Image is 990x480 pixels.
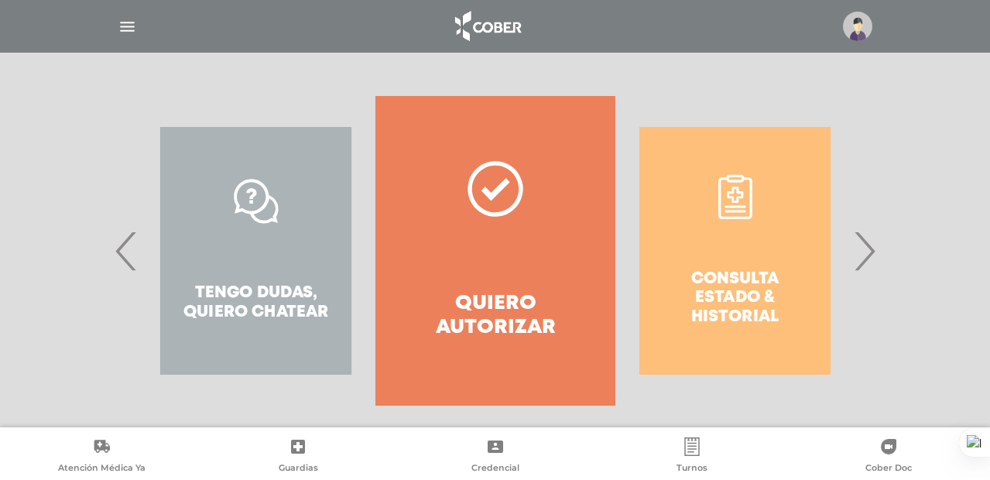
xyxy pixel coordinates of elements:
[200,437,396,477] a: Guardias
[58,462,146,476] span: Atención Médica Ya
[396,437,593,477] a: Credencial
[3,437,200,477] a: Atención Médica Ya
[843,12,872,41] img: profile-placeholder.svg
[677,462,707,476] span: Turnos
[403,292,587,340] h4: Quiero autorizar
[865,462,912,476] span: Cober Doc
[279,462,318,476] span: Guardias
[375,96,615,406] a: Quiero autorizar
[447,8,528,45] img: logo_cober_home-white.png
[111,209,142,293] span: Previous
[118,17,137,36] img: Cober_menu-lines-white.svg
[594,437,790,477] a: Turnos
[790,437,987,477] a: Cober Doc
[849,209,879,293] span: Next
[471,462,519,476] span: Credencial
